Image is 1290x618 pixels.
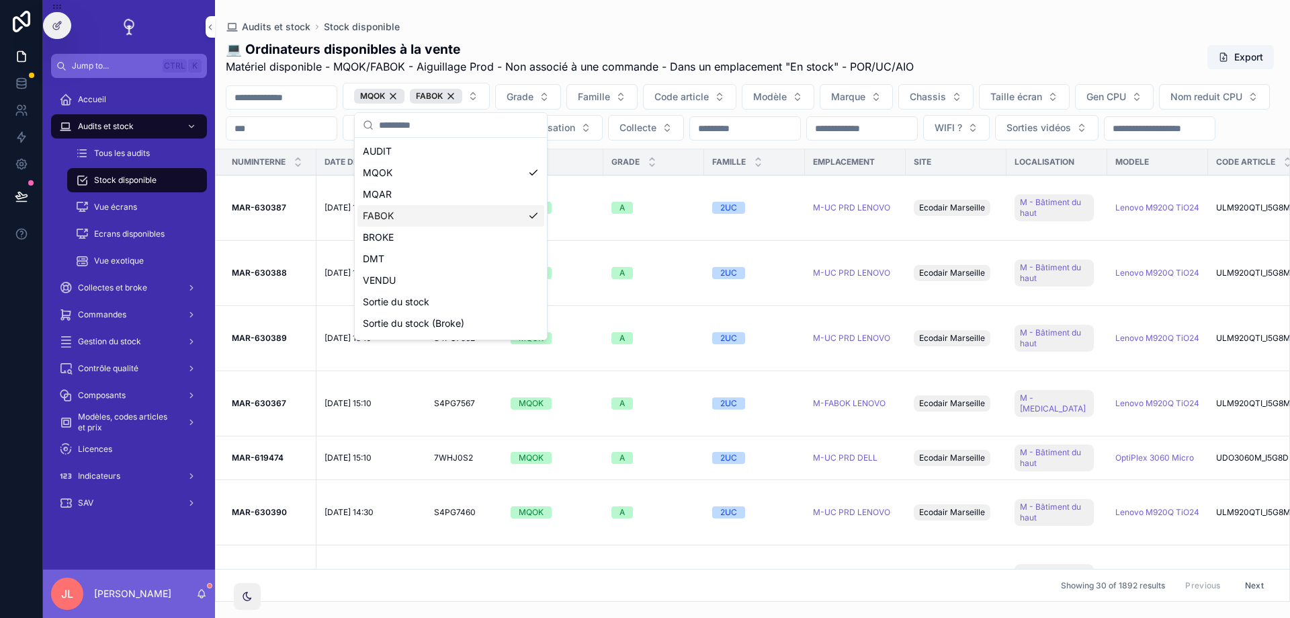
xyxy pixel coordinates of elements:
a: M - [MEDICAL_DATA] [1015,387,1099,420]
a: SAV [51,491,207,515]
a: Audits et stock [226,20,310,34]
a: M - Bâtiment du haut [1015,445,1094,471]
span: Famille [578,90,610,104]
span: Indicateurs [78,471,120,481]
span: [DATE] 15:10 [325,333,372,344]
a: Stock disponible [67,168,207,192]
span: Ecodair Marseille [919,333,985,344]
div: AUDIT [357,141,544,162]
span: Ctrl [163,59,187,73]
span: Marque [831,90,865,104]
span: Ecodair Marseille [919,398,985,409]
a: MAR-630389 [232,333,308,344]
span: M-FABOK LENOVO [813,398,886,409]
span: M - Bâtiment du haut [1020,567,1088,588]
a: M - Bâtiment du haut [1015,499,1094,526]
a: [DATE] 14:30 [325,507,418,518]
span: Sorties vidéos [1006,121,1071,134]
div: MQOK [354,89,404,104]
a: Modèles, codes articles et prix [51,410,207,434]
span: M - Bâtiment du haut [1020,327,1088,349]
a: Stock disponible [324,20,400,34]
span: Vue écrans [94,202,137,213]
span: Taille écran [990,90,1042,104]
a: MQOK [511,452,595,464]
a: Ecodair Marseille [914,447,998,469]
div: 2UC [720,397,737,410]
a: Ecodair Marseille [914,567,998,588]
a: M - Bâtiment du haut [1015,496,1099,529]
span: Grade [611,157,640,167]
div: DMT [357,248,544,270]
a: MAR-630387 [232,202,308,213]
span: [DATE] 15:20 [325,268,373,278]
div: 2UC [720,267,737,279]
span: S4PG7567 [434,398,475,409]
a: Ecodair Marseille [914,262,998,284]
span: Localisation [521,121,575,134]
span: OptiPlex 3060 Micro [1115,453,1194,463]
span: Audits et stock [78,121,134,132]
div: 2UC [720,506,737,518]
div: FABOK [410,89,462,104]
span: M - [MEDICAL_DATA] [1020,393,1088,414]
a: Lenovo M920Q TiO24 [1115,333,1199,344]
a: Lenovo M920Q TiO24 [1115,507,1199,518]
strong: MAR-619474 [232,453,284,463]
a: M-UC PRD LENOVO [813,268,890,278]
button: Export [1207,45,1274,69]
span: Showing 30 of 1892 results [1061,580,1165,591]
span: Ecrans disponibles [94,229,165,239]
button: Select Button [495,84,561,110]
span: [DATE] 15:10 [325,398,372,409]
a: A [611,202,696,214]
span: M - Bâtiment du haut [1020,447,1088,469]
button: Select Button [566,84,638,110]
a: A [611,506,696,518]
a: M-UC PRD LENOVO [813,507,890,518]
a: 2UC [712,332,797,344]
div: Sortie du stock [357,291,544,313]
span: Site [914,157,931,167]
a: MAR-630390 [232,507,308,518]
span: Grade [507,90,533,104]
span: M-UC PRD LENOVO [813,202,890,213]
span: Lenovo M920Q TiO24 [1115,202,1199,213]
p: [PERSON_NAME] [94,587,171,601]
div: MQOK [519,506,544,518]
span: Licences [78,444,112,455]
a: Ecodair Marseille [914,502,998,523]
span: Lenovo M920Q TiO24 [1115,398,1199,409]
a: 2UC [712,452,797,464]
strong: MAR-630387 [232,202,286,213]
a: MQOK [511,397,595,410]
a: Vue écrans [67,195,207,219]
span: Contrôle qualité [78,363,138,374]
a: M - Bâtiment du haut [1015,562,1099,594]
strong: MAR-630388 [232,268,287,278]
a: Ecodair Marseille [914,197,998,219]
button: Select Button [820,84,893,110]
a: A [611,397,696,410]
span: Ecodair Marseille [919,268,985,278]
div: 2UC [720,332,737,344]
a: 2UC [712,202,797,214]
button: Select Button [742,84,814,110]
strong: MAR-630367 [232,398,286,408]
button: Select Button [1075,84,1154,110]
span: Localisation [1015,157,1074,167]
div: Suggestions [355,138,547,340]
button: Select Button [509,115,603,141]
a: [DATE] 15:10 [325,453,418,463]
a: Gestion du stock [51,330,207,354]
span: Code article [1216,157,1275,167]
span: Famille [712,157,746,167]
span: Modele [1115,157,1149,167]
a: MAR-630367 [232,398,308,409]
a: Lenovo M920Q TiO24 [1115,268,1200,278]
button: Select Button [643,84,736,110]
div: Sortie du stock (DMT) [357,334,544,356]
